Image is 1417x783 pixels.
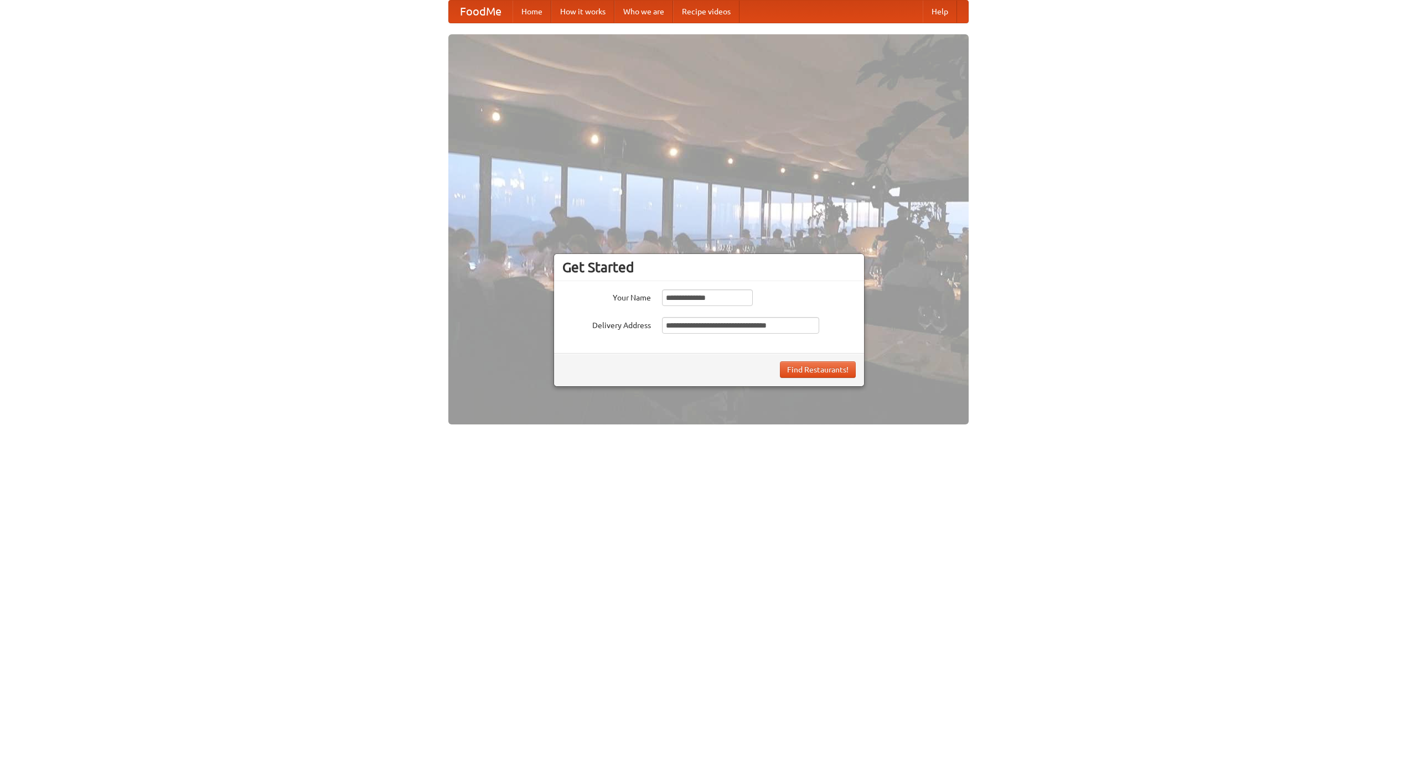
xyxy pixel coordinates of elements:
a: Recipe videos [673,1,739,23]
a: How it works [551,1,614,23]
button: Find Restaurants! [780,361,856,378]
a: Help [923,1,957,23]
a: Home [513,1,551,23]
h3: Get Started [562,259,856,276]
label: Delivery Address [562,317,651,331]
label: Your Name [562,289,651,303]
a: Who we are [614,1,673,23]
a: FoodMe [449,1,513,23]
